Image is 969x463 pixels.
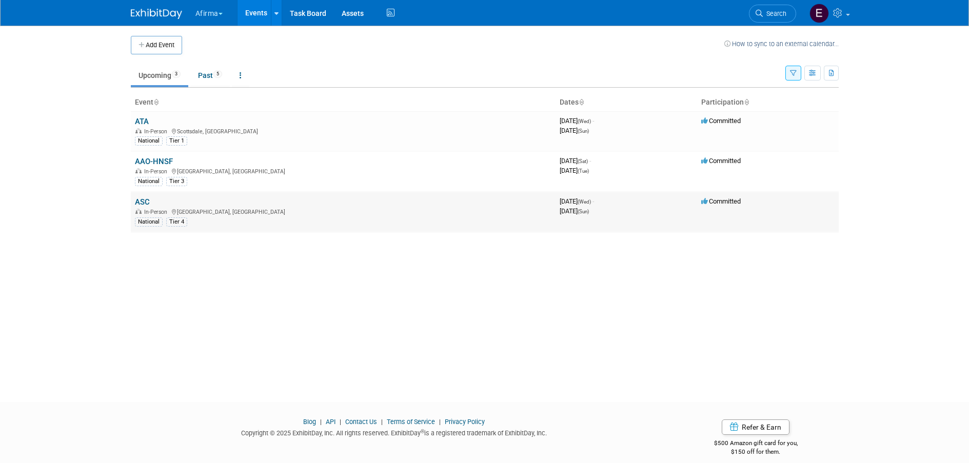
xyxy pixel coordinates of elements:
[722,419,789,435] a: Refer & Earn
[437,418,443,426] span: |
[135,157,173,166] a: AAO-HNSF
[560,207,589,215] span: [DATE]
[560,117,594,125] span: [DATE]
[166,136,187,146] div: Tier 1
[387,418,435,426] a: Terms of Service
[560,157,591,165] span: [DATE]
[701,197,741,205] span: Committed
[578,118,591,124] span: (Wed)
[560,127,589,134] span: [DATE]
[556,94,697,111] th: Dates
[135,209,142,214] img: In-Person Event
[135,127,551,135] div: Scottsdale, [GEOGRAPHIC_DATA]
[172,70,181,78] span: 3
[749,5,796,23] a: Search
[303,418,316,426] a: Blog
[589,157,591,165] span: -
[345,418,377,426] a: Contact Us
[190,66,230,85] a: Past5
[592,197,594,205] span: -
[135,207,551,215] div: [GEOGRAPHIC_DATA], [GEOGRAPHIC_DATA]
[592,117,594,125] span: -
[578,199,591,205] span: (Wed)
[560,167,589,174] span: [DATE]
[135,128,142,133] img: In-Person Event
[135,117,149,126] a: ATA
[578,158,588,164] span: (Sat)
[144,128,170,135] span: In-Person
[213,70,222,78] span: 5
[131,94,556,111] th: Event
[724,40,839,48] a: How to sync to an external calendar...
[135,136,163,146] div: National
[379,418,385,426] span: |
[326,418,335,426] a: API
[560,197,594,205] span: [DATE]
[144,209,170,215] span: In-Person
[809,4,829,23] img: Emma Mitchell
[135,167,551,175] div: [GEOGRAPHIC_DATA], [GEOGRAPHIC_DATA]
[144,168,170,175] span: In-Person
[673,432,839,456] div: $500 Amazon gift card for you,
[153,98,159,106] a: Sort by Event Name
[578,209,589,214] span: (Sun)
[578,168,589,174] span: (Tue)
[445,418,485,426] a: Privacy Policy
[135,168,142,173] img: In-Person Event
[763,10,786,17] span: Search
[579,98,584,106] a: Sort by Start Date
[701,117,741,125] span: Committed
[131,9,182,19] img: ExhibitDay
[673,448,839,456] div: $150 off for them.
[135,197,150,207] a: ASC
[744,98,749,106] a: Sort by Participation Type
[131,36,182,54] button: Add Event
[337,418,344,426] span: |
[166,177,187,186] div: Tier 3
[135,177,163,186] div: National
[135,217,163,227] div: National
[131,426,658,438] div: Copyright © 2025 ExhibitDay, Inc. All rights reserved. ExhibitDay is a registered trademark of Ex...
[578,128,589,134] span: (Sun)
[318,418,324,426] span: |
[697,94,839,111] th: Participation
[421,429,424,434] sup: ®
[166,217,187,227] div: Tier 4
[131,66,188,85] a: Upcoming3
[701,157,741,165] span: Committed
